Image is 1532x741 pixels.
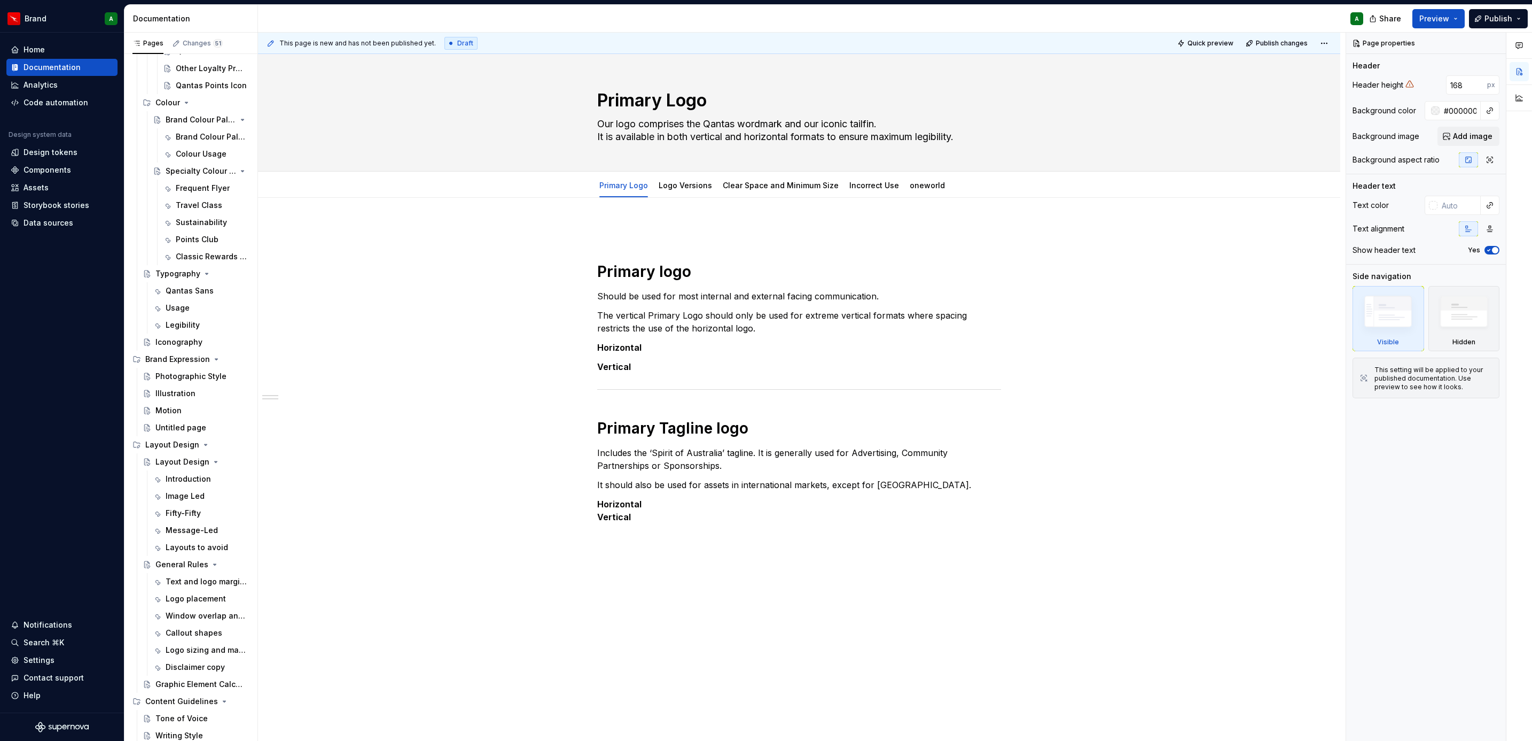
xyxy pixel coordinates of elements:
button: Publish changes [1242,36,1312,51]
a: Frequent Flyer [159,180,253,197]
a: Layout Design [138,453,253,470]
div: Notifications [24,620,72,630]
p: Includes the ‘Spirit of Australia’ tagline. It is generally used for Advertising, Community Partn... [597,446,1001,472]
div: Usage [166,303,190,313]
div: Tone of Voice [155,713,208,724]
a: Clear Space and Minimum Size [723,181,839,190]
a: Logo sizing and margins [148,642,253,659]
div: Primary Logo [595,174,652,196]
div: Background aspect ratio [1353,155,1440,165]
div: Show header text [1353,245,1416,256]
a: Disclaimer copy [148,659,253,676]
button: Share [1364,9,1408,28]
div: Other Loyalty Products [176,63,247,74]
div: Background color [1353,105,1416,116]
a: Logo placement [148,590,253,607]
a: Iconography [138,334,253,351]
div: Visible [1353,286,1424,351]
a: Other Loyalty Products [159,60,253,77]
div: Layouts to avoid [166,542,228,553]
a: Classic Rewards and Classic Plus Rewards [159,248,253,265]
div: Specialty Colour Palettes [166,166,236,176]
div: Brand Colour Palette [166,114,236,125]
a: Data sources [6,214,118,231]
h1: Primary logo [597,262,1001,281]
div: Points Club [176,234,218,245]
div: This setting will be applied to your published documentation. Use preview to see how it looks. [1374,366,1492,391]
a: Qantas Points Icon [159,77,253,94]
a: Message-Led [148,522,253,539]
div: Introduction [166,474,211,484]
a: Layouts to avoid [148,539,253,556]
div: Motion [155,405,182,416]
a: Text and logo margins [148,573,253,590]
span: Publish [1484,13,1512,24]
a: Motion [138,402,253,419]
span: Share [1379,13,1401,24]
div: Search ⌘K [24,637,64,648]
div: Hidden [1428,286,1500,351]
div: Header [1353,60,1380,71]
a: oneworld [910,181,945,190]
a: Primary Logo [599,181,648,190]
div: Illustration [155,388,196,399]
a: Window overlap and cropping rules [148,607,253,624]
textarea: Primary Logo [595,88,999,113]
div: Brand Expression [128,351,253,368]
a: General Rules [138,556,253,573]
div: Disclaimer copy [166,662,225,673]
div: Documentation [133,13,253,24]
div: Clear Space and Minimum Size [718,174,843,196]
span: Add image [1453,131,1492,142]
button: Contact support [6,669,118,686]
div: Incorrect Use [845,174,903,196]
div: Travel Class [176,200,222,211]
a: Typography [138,265,253,282]
button: Add image [1437,127,1499,146]
div: Background image [1353,131,1419,142]
button: Preview [1412,9,1465,28]
div: Contact support [24,673,84,683]
strong: Vertical [597,361,631,372]
div: Logo placement [166,593,226,604]
input: Auto [1440,101,1481,120]
div: Image Led [166,491,205,501]
div: Content Guidelines [145,696,218,707]
a: Analytics [6,76,118,94]
input: Auto [1437,196,1481,215]
p: Should be used for most internal and external facing communication. [597,290,1001,303]
a: Design tokens [6,144,118,161]
a: Storybook stories [6,197,118,214]
div: Qantas Points Icon [176,80,247,91]
a: Qantas Sans [148,282,253,299]
p: It should also be used for assets in international markets, except for [GEOGRAPHIC_DATA]. [597,478,1001,491]
a: Documentation [6,59,118,76]
img: 6b187050-a3ed-48aa-8485-808e17fcee26.png [7,12,20,25]
div: Writing Style [155,730,203,741]
div: Changes [183,39,223,48]
a: Callout shapes [148,624,253,642]
div: A [1355,14,1359,23]
a: Components [6,161,118,179]
div: Header text [1353,181,1396,191]
svg: Supernova Logo [35,722,89,732]
div: Text color [1353,200,1389,211]
a: Photographic Style [138,368,253,385]
a: Assets [6,179,118,196]
div: Iconography [155,337,202,348]
div: Layout Design [128,436,253,453]
div: Visible [1377,338,1399,346]
div: Layout Design [155,457,209,467]
a: Legibility [148,317,253,334]
strong: Vertical [597,512,631,522]
div: Colour [138,94,253,111]
button: Publish [1469,9,1528,28]
div: Content Guidelines [128,693,253,710]
a: Image Led [148,488,253,505]
button: Help [6,687,118,704]
div: Logo sizing and margins [166,645,247,655]
h1: Primary Tagline logo [597,419,1001,438]
strong: Horizontal [597,499,642,510]
textarea: Our logo comprises the Qantas wordmark and our iconic tailfin. It is available in both vertical a... [595,115,999,145]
